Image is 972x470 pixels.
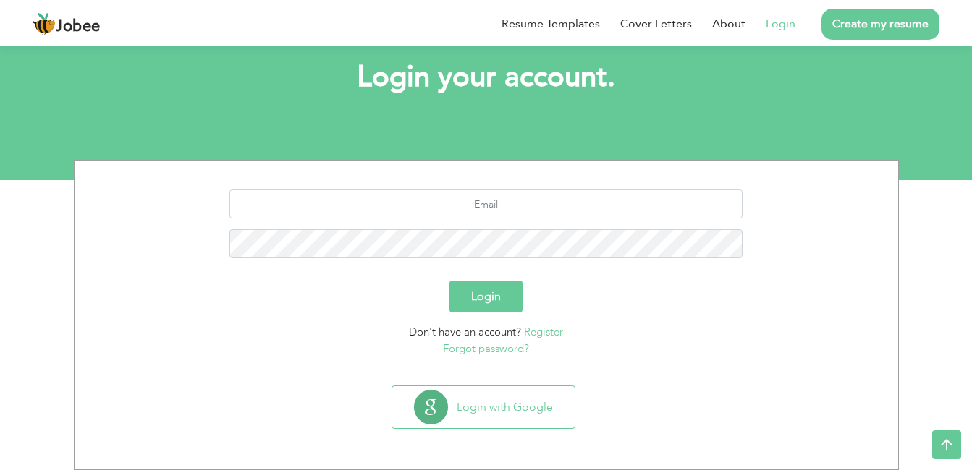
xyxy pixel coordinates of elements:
input: Email [229,189,743,218]
a: Cover Letters [620,15,692,33]
button: Login [449,281,523,312]
button: Login with Google [392,386,575,428]
a: Register [524,325,563,339]
a: Create my resume [821,9,939,40]
a: Jobee [33,12,101,35]
a: About [712,15,745,33]
a: Resume Templates [502,15,600,33]
span: Don't have an account? [409,325,521,339]
span: Jobee [56,19,101,35]
img: jobee.io [33,12,56,35]
a: Login [766,15,795,33]
h1: Login your account. [96,59,877,96]
a: Forgot password? [443,341,529,356]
